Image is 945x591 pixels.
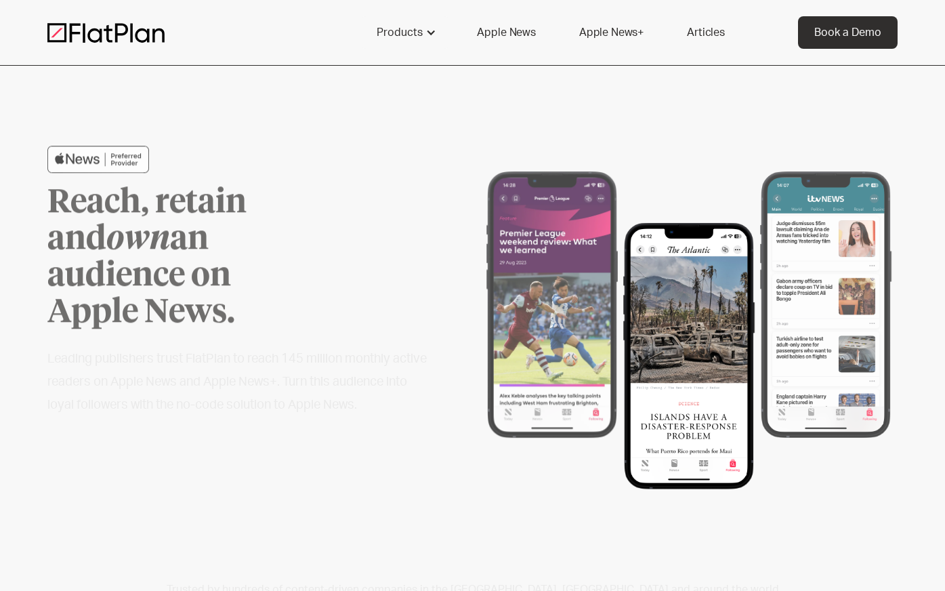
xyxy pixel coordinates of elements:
[461,16,551,49] a: Apple News
[814,24,881,41] div: Book a Demo
[798,16,898,49] a: Book a Demo
[377,24,423,41] div: Products
[563,16,660,49] a: Apple News+
[671,16,741,49] a: Articles
[106,223,170,256] em: own
[360,16,450,49] div: Products
[47,348,430,417] h2: Leading publishers trust FlatPlan to reach 145 million monthly active readers on Apple News and A...
[47,184,325,331] h1: Reach, retain and an audience on Apple News.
